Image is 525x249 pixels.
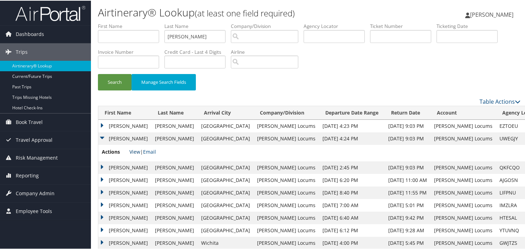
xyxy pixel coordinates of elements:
td: [PERSON_NAME] [151,211,198,224]
td: Wichita [198,236,254,249]
td: [GEOGRAPHIC_DATA] [198,186,254,198]
td: [DATE] 8:40 PM [319,186,385,198]
td: [PERSON_NAME] Locums [431,236,496,249]
th: Return Date: activate to sort column ascending [385,105,431,119]
td: [GEOGRAPHIC_DATA] [198,161,254,173]
span: [PERSON_NAME] [470,10,513,18]
td: [PERSON_NAME] Locums [431,186,496,198]
th: Account: activate to sort column ascending [431,105,496,119]
td: [GEOGRAPHIC_DATA] [198,224,254,236]
td: [DATE] 11:00 AM [385,173,431,186]
td: [DATE] 2:45 PM [319,161,385,173]
td: [PERSON_NAME] Locums [431,119,496,132]
td: [DATE] 4:23 PM [319,119,385,132]
label: Ticket Number [370,22,437,29]
a: [PERSON_NAME] [465,3,520,24]
label: First Name [98,22,164,29]
td: [PERSON_NAME] Locums [431,161,496,173]
td: [DATE] 9:03 PM [385,132,431,144]
label: Invoice Number [98,48,164,55]
td: [PERSON_NAME] [151,132,198,144]
td: [PERSON_NAME] Locums [254,173,319,186]
td: [PERSON_NAME] [98,132,151,144]
h1: Airtinerary® Lookup [98,5,379,19]
button: Manage Search Fields [132,73,196,90]
td: [DATE] 5:01 PM [385,198,431,211]
td: [PERSON_NAME] [98,198,151,211]
td: [DATE] 7:00 AM [319,198,385,211]
td: [GEOGRAPHIC_DATA] [198,198,254,211]
label: Company/Division [231,22,304,29]
span: Company Admin [16,184,55,202]
span: Employee Tools [16,202,52,219]
td: [DATE] 4:24 PM [319,132,385,144]
td: [PERSON_NAME] Locums [254,236,319,249]
td: [PERSON_NAME] Locums [431,132,496,144]
th: Departure Date Range: activate to sort column ascending [319,105,385,119]
td: [PERSON_NAME] Locums [254,119,319,132]
th: Arrival City: activate to sort column ascending [198,105,254,119]
td: [PERSON_NAME] [151,224,198,236]
span: Risk Management [16,148,58,166]
img: airportal-logo.png [15,5,85,21]
label: Agency Locator [304,22,370,29]
span: Actions [102,147,128,155]
td: [DATE] 6:20 PM [319,173,385,186]
label: Last Name [164,22,231,29]
small: (at least one field required) [195,7,295,18]
span: Trips [16,43,28,60]
td: [DATE] 4:00 PM [319,236,385,249]
td: [DATE] 11:55 PM [385,186,431,198]
th: Company/Division [254,105,319,119]
a: Table Actions [480,97,520,105]
td: [DATE] 9:42 PM [385,211,431,224]
td: [PERSON_NAME] [98,161,151,173]
td: [DATE] 9:28 AM [385,224,431,236]
span: Reporting [16,166,39,184]
td: [PERSON_NAME] [98,224,151,236]
td: [PERSON_NAME] [98,211,151,224]
td: [PERSON_NAME] Locums [254,161,319,173]
td: [DATE] 9:03 PM [385,161,431,173]
td: [PERSON_NAME] Locums [254,186,319,198]
td: [PERSON_NAME] [151,161,198,173]
td: [PERSON_NAME] [151,173,198,186]
a: View [129,148,140,154]
th: First Name: activate to sort column ascending [98,105,151,119]
label: Airline [231,48,304,55]
td: [PERSON_NAME] [98,186,151,198]
td: [DATE] 9:03 PM [385,119,431,132]
td: [GEOGRAPHIC_DATA] [198,119,254,132]
span: Book Travel [16,113,43,130]
td: [PERSON_NAME] Locums [431,211,496,224]
td: [PERSON_NAME] [98,119,151,132]
td: [PERSON_NAME] Locums [254,224,319,236]
td: [GEOGRAPHIC_DATA] [198,132,254,144]
td: [PERSON_NAME] [98,173,151,186]
td: [PERSON_NAME] Locums [431,173,496,186]
td: [PERSON_NAME] [151,236,198,249]
span: Dashboards [16,25,44,42]
td: [PERSON_NAME] Locums [254,211,319,224]
button: Search [98,73,132,90]
td: [PERSON_NAME] Locums [431,224,496,236]
span: | [129,148,156,154]
td: [GEOGRAPHIC_DATA] [198,211,254,224]
label: Credit Card - Last 4 Digits [164,48,231,55]
label: Ticketing Date [437,22,503,29]
td: [PERSON_NAME] [151,186,198,198]
td: [PERSON_NAME] [98,236,151,249]
td: [PERSON_NAME] Locums [431,198,496,211]
td: [GEOGRAPHIC_DATA] [198,173,254,186]
td: [DATE] 6:12 PM [319,224,385,236]
a: Email [143,148,156,154]
td: [PERSON_NAME] Locums [254,198,319,211]
td: [PERSON_NAME] [151,119,198,132]
th: Last Name: activate to sort column ascending [151,105,198,119]
td: [PERSON_NAME] [151,198,198,211]
span: Travel Approval [16,131,52,148]
td: [PERSON_NAME] Locums [254,132,319,144]
td: [DATE] 5:45 PM [385,236,431,249]
td: [DATE] 6:40 AM [319,211,385,224]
